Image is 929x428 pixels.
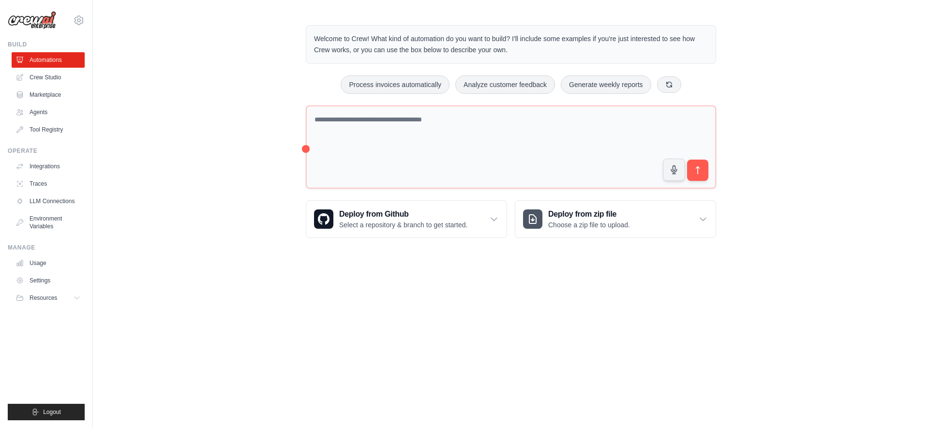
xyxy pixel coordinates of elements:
[12,273,85,288] a: Settings
[8,11,56,30] img: Logo
[43,408,61,416] span: Logout
[455,75,555,94] button: Analyze customer feedback
[12,290,85,306] button: Resources
[12,211,85,234] a: Environment Variables
[12,193,85,209] a: LLM Connections
[8,147,85,155] div: Operate
[8,404,85,420] button: Logout
[12,122,85,137] a: Tool Registry
[314,33,708,56] p: Welcome to Crew! What kind of automation do you want to build? I'll include some examples if you'...
[12,159,85,174] a: Integrations
[12,255,85,271] a: Usage
[8,244,85,251] div: Manage
[30,294,57,302] span: Resources
[8,41,85,48] div: Build
[12,87,85,103] a: Marketplace
[12,52,85,68] a: Automations
[12,70,85,85] a: Crew Studio
[341,75,450,94] button: Process invoices automatically
[548,220,630,230] p: Choose a zip file to upload.
[12,176,85,192] a: Traces
[548,208,630,220] h3: Deploy from zip file
[12,104,85,120] a: Agents
[339,220,467,230] p: Select a repository & branch to get started.
[561,75,651,94] button: Generate weekly reports
[339,208,467,220] h3: Deploy from Github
